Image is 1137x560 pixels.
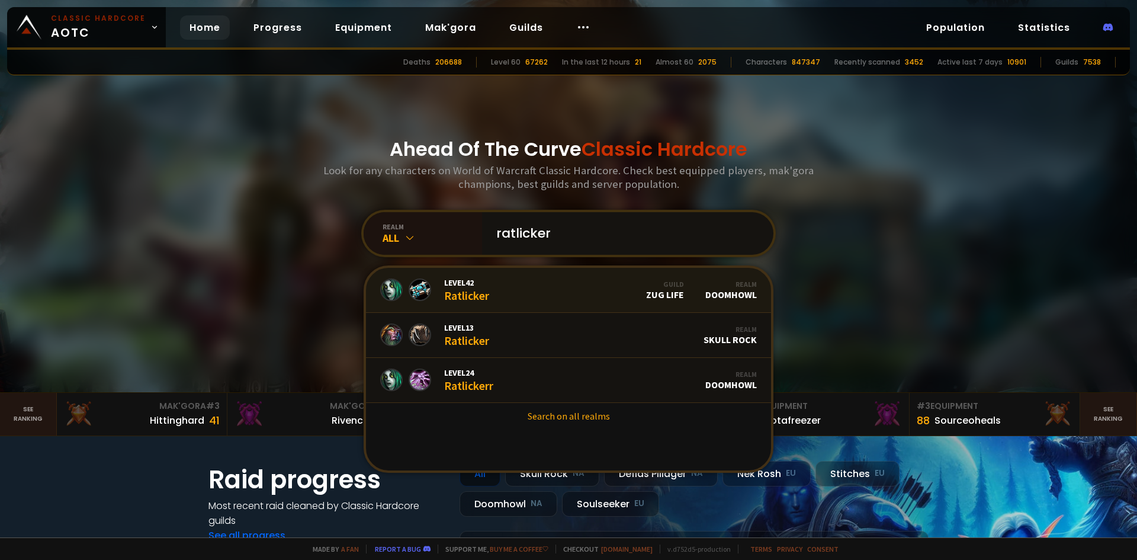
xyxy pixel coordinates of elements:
[937,57,1003,68] div: Active last 7 days
[917,400,930,412] span: # 3
[704,325,757,334] div: Realm
[746,400,902,412] div: Equipment
[764,413,821,428] div: Notafreezer
[383,231,482,245] div: All
[601,545,653,553] a: [DOMAIN_NAME]
[1083,57,1101,68] div: 7538
[646,280,684,300] div: Zug Life
[206,400,220,412] span: # 3
[366,358,771,403] a: Level24RatlickerrRealmDoomhowl
[1055,57,1078,68] div: Guilds
[875,468,885,479] small: EU
[705,280,757,300] div: Doomhowl
[51,13,146,41] span: AOTC
[403,57,431,68] div: Deaths
[306,545,359,553] span: Made by
[705,370,757,391] div: Doomhowl
[375,545,421,553] a: Report a bug
[438,545,548,553] span: Support me,
[750,545,772,553] a: Terms
[555,545,653,553] span: Checkout
[634,498,644,510] small: EU
[705,370,757,379] div: Realm
[366,268,771,313] a: Level42RatlickerGuildZug LifeRealmDoomhowl
[807,545,839,553] a: Consent
[525,57,548,68] div: 67262
[698,57,717,68] div: 2075
[917,412,930,428] div: 88
[416,15,486,40] a: Mak'gora
[573,468,584,479] small: NA
[150,413,204,428] div: Hittinghard
[604,461,718,487] div: Defias Pillager
[635,57,641,68] div: 21
[444,367,493,393] div: Ratlickerr
[491,57,521,68] div: Level 60
[910,393,1080,436] a: #3Equipment88Sourceoheals
[444,277,489,288] span: Level 42
[208,461,445,498] h1: Raid progress
[834,57,900,68] div: Recently scanned
[180,15,230,40] a: Home
[444,322,489,333] span: Level 13
[209,412,220,428] div: 41
[208,529,285,542] a: See all progress
[326,15,402,40] a: Equipment
[1008,15,1080,40] a: Statistics
[505,461,599,487] div: Skull Rock
[646,280,684,289] div: Guild
[1080,393,1137,436] a: Seeranking
[691,468,703,479] small: NA
[57,393,227,436] a: Mak'Gora#3Hittinghard41
[390,135,747,164] h1: Ahead Of The Curve
[746,57,787,68] div: Characters
[51,13,146,24] small: Classic Hardcore
[366,403,771,429] a: Search on all realms
[1007,57,1026,68] div: 10901
[444,322,489,348] div: Ratlicker
[341,545,359,553] a: a fan
[319,164,818,191] h3: Look for any characters on World of Warcraft Classic Hardcore. Check best equipped players, mak'g...
[656,57,693,68] div: Almost 60
[905,57,923,68] div: 3452
[435,57,462,68] div: 206688
[64,400,220,412] div: Mak'Gora
[460,491,557,517] div: Doomhowl
[490,545,548,553] a: Buy me a coffee
[660,545,731,553] span: v. d752d5 - production
[934,413,1001,428] div: Sourceoheals
[235,400,390,412] div: Mak'Gora
[383,222,482,231] div: realm
[917,400,1072,412] div: Equipment
[562,491,659,517] div: Soulseeker
[722,461,811,487] div: Nek'Rosh
[704,325,757,345] div: Skull Rock
[489,212,759,255] input: Search a character...
[444,277,489,303] div: Ratlicker
[786,468,796,479] small: EU
[244,15,311,40] a: Progress
[705,280,757,289] div: Realm
[7,7,166,47] a: Classic HardcoreAOTC
[332,413,369,428] div: Rivench
[531,498,542,510] small: NA
[777,545,802,553] a: Privacy
[739,393,910,436] a: #2Equipment88Notafreezer
[562,57,630,68] div: In the last 12 hours
[366,313,771,358] a: Level13RatlickerRealmSkull Rock
[500,15,553,40] a: Guilds
[792,57,820,68] div: 847347
[460,461,500,487] div: All
[227,393,398,436] a: Mak'Gora#2Rivench100
[815,461,900,487] div: Stitches
[208,498,445,528] h4: Most recent raid cleaned by Classic Hardcore guilds
[582,136,747,162] span: Classic Hardcore
[917,15,994,40] a: Population
[444,367,493,378] span: Level 24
